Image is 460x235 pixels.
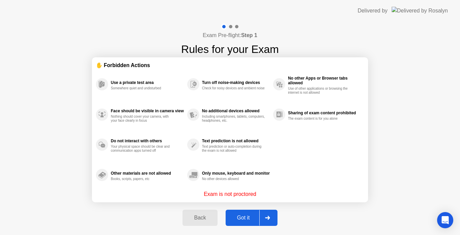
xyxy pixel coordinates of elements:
[111,80,184,85] div: Use a private test area
[226,210,277,226] button: Got it
[185,215,215,221] div: Back
[111,139,184,143] div: Do not interact with others
[358,7,388,15] div: Delivered by
[96,61,364,69] div: ✋ Forbidden Actions
[228,215,259,221] div: Got it
[111,145,174,153] div: Your physical space should be clear and communication apps turned off
[288,111,361,115] div: Sharing of exam content prohibited
[111,109,184,113] div: Face should be visible in camera view
[181,41,279,57] h1: Rules for your Exam
[202,115,266,123] div: Including smartphones, tablets, computers, headphones, etc.
[288,87,352,95] div: Use of other applications or browsing the internet is not allowed
[203,31,257,39] h4: Exam Pre-flight:
[111,86,174,90] div: Somewhere quiet and undisturbed
[202,139,270,143] div: Text prediction is not allowed
[111,171,184,176] div: Other materials are not allowed
[204,190,256,198] p: Exam is not proctored
[437,212,453,228] div: Open Intercom Messenger
[392,7,448,14] img: Delivered by Rosalyn
[183,210,217,226] button: Back
[202,86,266,90] div: Check for noisy devices and ambient noise
[202,145,266,153] div: Text prediction or auto-completion during the exam is not allowed
[288,76,361,85] div: No other Apps or Browser tabs allowed
[202,177,266,181] div: No other devices allowed
[241,32,257,38] b: Step 1
[202,80,270,85] div: Turn off noise-making devices
[111,177,174,181] div: Books, scripts, papers, etc
[202,109,270,113] div: No additional devices allowed
[202,171,270,176] div: Only mouse, keyboard and monitor
[111,115,174,123] div: Nothing should cover your camera, with your face clearly in focus
[288,117,352,121] div: The exam content is for you alone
